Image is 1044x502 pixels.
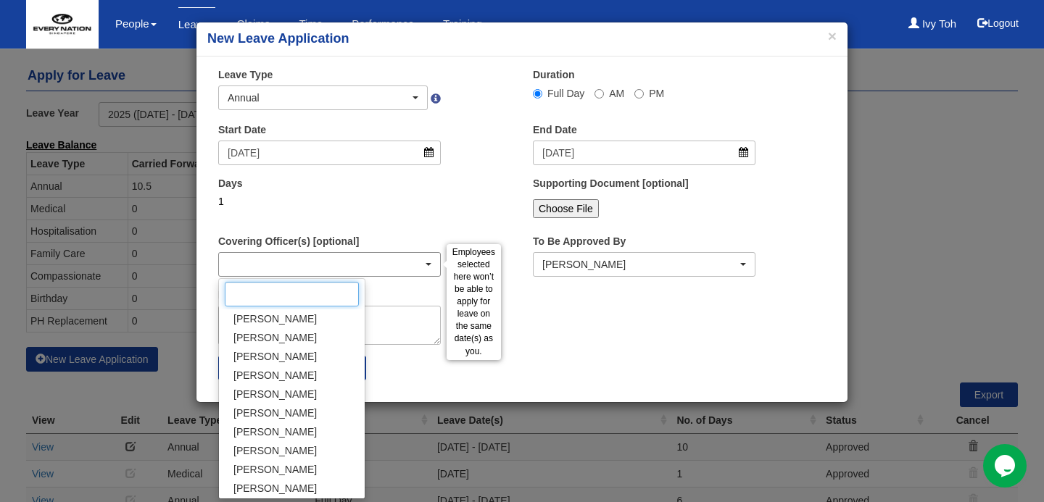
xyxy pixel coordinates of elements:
[649,88,664,99] span: PM
[218,85,428,110] button: Annual
[218,234,359,248] label: Covering Officer(s) [optional]
[233,481,317,495] span: [PERSON_NAME]
[533,199,599,218] input: Choose File
[542,257,737,272] div: [PERSON_NAME]
[533,67,575,82] label: Duration
[218,122,266,137] label: Start Date
[547,88,584,99] span: Full Day
[533,252,755,277] button: Joshua Harris
[533,141,755,165] input: d/m/yyyy
[233,330,317,345] span: [PERSON_NAME]
[218,67,273,82] label: Leave Type
[533,122,577,137] label: End Date
[233,368,317,382] span: [PERSON_NAME]
[533,234,626,248] label: To Be Approved By
[233,406,317,420] span: [PERSON_NAME]
[228,91,410,105] div: Annual
[225,282,359,306] input: Search
[218,194,441,209] div: 1
[233,387,317,401] span: [PERSON_NAME]
[447,244,501,360] div: Employees selected here won’t be able to apply for leave on the same date(s) as you.
[828,28,837,43] button: ×
[609,88,624,99] span: AM
[533,176,689,191] label: Supporting Document [optional]
[233,424,317,439] span: [PERSON_NAME]
[233,443,317,458] span: [PERSON_NAME]
[218,141,441,165] input: d/m/yyyy
[207,31,349,46] b: New Leave Application
[218,176,242,191] label: Days
[233,462,317,477] span: [PERSON_NAME]
[983,444,1029,488] iframe: chat widget
[233,311,317,326] span: [PERSON_NAME]
[233,349,317,364] span: [PERSON_NAME]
